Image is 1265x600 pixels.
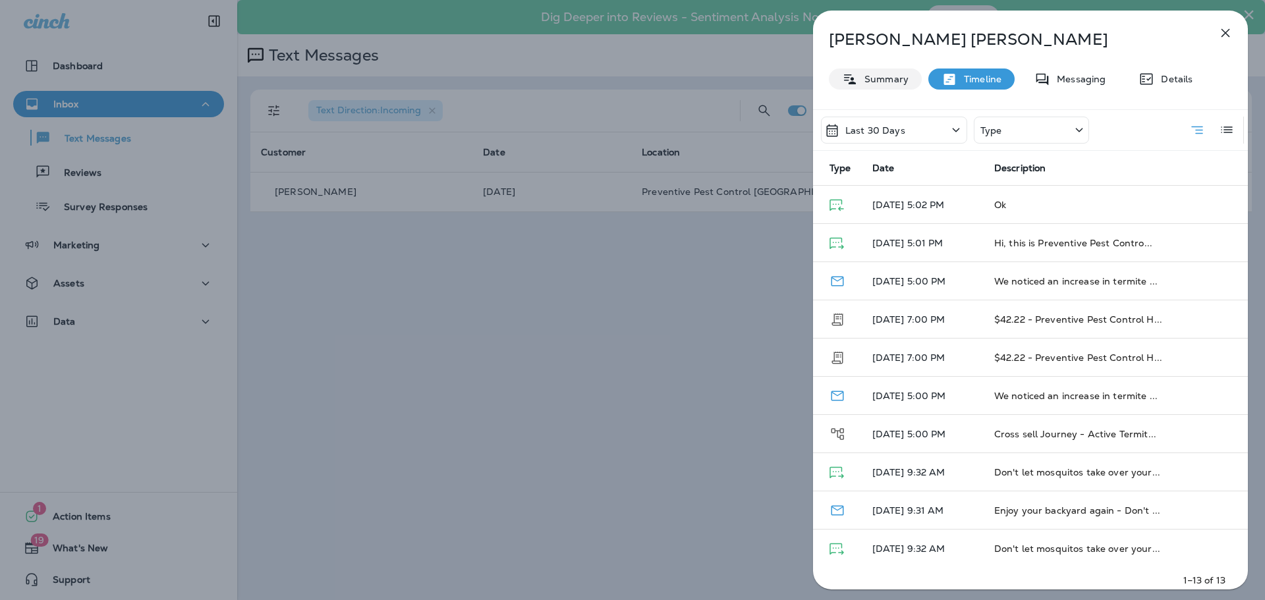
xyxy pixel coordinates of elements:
span: Transaction [829,312,845,324]
span: Description [994,163,1046,174]
span: Text Message - Delivered [829,466,844,477]
span: We noticed an increase in termite ... [994,390,1158,402]
span: $42.22 - Preventive Pest Control H... [994,352,1162,364]
span: $42.22 - Preventive Pest Control H... [994,314,1162,325]
span: Email - Delivered [829,274,845,286]
p: [DATE] 5:00 PM [872,391,973,401]
span: Ok [994,199,1006,211]
span: Text Message - Received [829,198,844,210]
button: Log View [1214,117,1240,143]
span: Hi, this is Preventive Pest Contro... [994,237,1152,249]
p: [DATE] 5:00 PM [872,276,973,286]
p: Summary [858,74,909,84]
p: [PERSON_NAME] [PERSON_NAME] [829,30,1189,49]
span: Journey [829,427,846,439]
span: Enjoy your backyard again - Don't ... [994,505,1160,516]
p: [DATE] 5:01 PM [872,238,973,248]
span: Text Message - Delivered [829,542,844,554]
p: Last 30 Days [845,125,905,136]
span: Date [872,162,895,174]
p: [DATE] 5:00 PM [872,429,973,439]
p: Messaging [1050,74,1106,84]
span: Don't let mosquitos take over your... [994,466,1160,478]
span: Type [829,162,851,174]
p: [DATE] 9:32 AM [872,543,973,554]
span: Transaction [829,350,845,362]
span: Email - Delivered [829,389,845,400]
p: [DATE] 5:02 PM [872,200,973,210]
span: We noticed an increase in termite ... [994,275,1158,287]
span: Text Message - Delivered [829,236,844,248]
p: Type [980,125,1002,136]
p: [DATE] 7:00 PM [872,352,973,363]
p: Timeline [957,74,1001,84]
span: Don't let mosquitos take over your... [994,543,1160,555]
p: [DATE] 9:32 AM [872,467,973,477]
p: 1–13 of 13 [1183,574,1225,587]
button: Summary View [1184,117,1210,144]
span: Email - Delivered [829,503,845,515]
p: Details [1154,74,1193,84]
p: [DATE] 9:31 AM [872,505,973,516]
span: Cross sell Journey - Active Termit... [994,428,1156,440]
p: [DATE] 7:00 PM [872,314,973,325]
